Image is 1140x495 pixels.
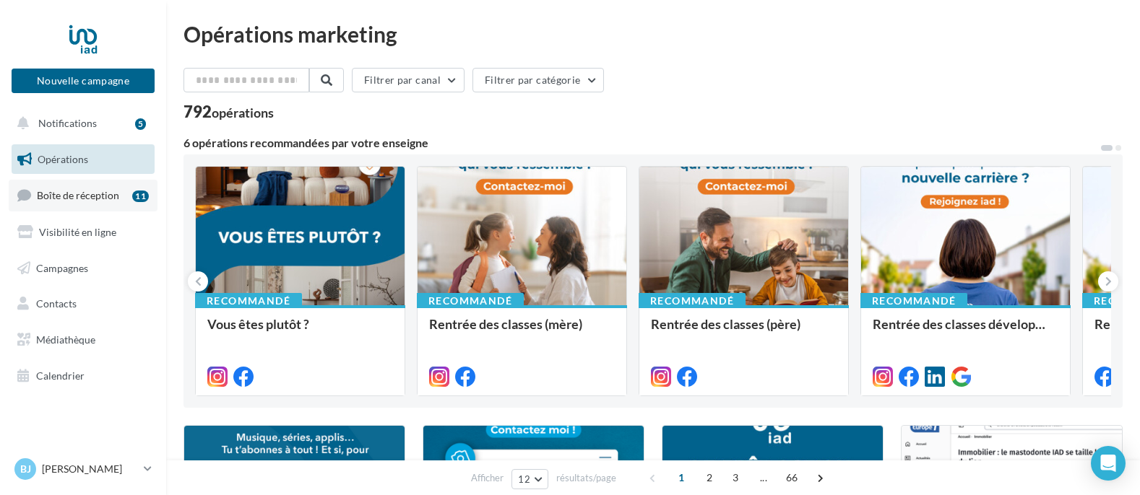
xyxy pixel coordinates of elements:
[511,469,548,489] button: 12
[12,69,155,93] button: Nouvelle campagne
[651,317,837,346] div: Rentrée des classes (père)
[556,471,616,485] span: résultats/page
[417,293,524,309] div: Recommandé
[639,293,746,309] div: Recommandé
[670,466,693,489] span: 1
[9,361,157,391] a: Calendrier
[1091,446,1126,481] div: Open Intercom Messenger
[36,261,88,273] span: Campagnes
[472,68,604,92] button: Filtrer par catégorie
[36,333,95,346] span: Médiathèque
[38,153,88,165] span: Opérations
[195,293,302,309] div: Recommandé
[9,108,152,139] button: Notifications 5
[207,317,393,346] div: Vous êtes plutôt ?
[212,106,274,119] div: opérations
[183,137,1100,149] div: 6 opérations recommandées par votre enseigne
[135,118,146,130] div: 5
[471,471,504,485] span: Afficher
[873,317,1058,346] div: Rentrée des classes développement (conseillère)
[37,189,119,201] span: Boîte de réception
[132,190,149,202] div: 11
[38,117,97,129] span: Notifications
[352,68,465,92] button: Filtrer par canal
[36,297,77,310] span: Contacts
[9,289,157,319] a: Contacts
[724,466,747,489] span: 3
[752,466,775,489] span: ...
[183,23,1123,45] div: Opérations marketing
[42,462,138,476] p: [PERSON_NAME]
[780,466,804,489] span: 66
[9,325,157,355] a: Médiathèque
[860,293,967,309] div: Recommandé
[20,462,31,476] span: BJ
[39,226,116,238] span: Visibilité en ligne
[429,317,615,346] div: Rentrée des classes (mère)
[518,473,530,485] span: 12
[36,369,85,382] span: Calendrier
[698,466,721,489] span: 2
[9,144,157,175] a: Opérations
[183,104,274,120] div: 792
[12,455,155,483] a: BJ [PERSON_NAME]
[9,180,157,211] a: Boîte de réception11
[9,253,157,284] a: Campagnes
[9,217,157,247] a: Visibilité en ligne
